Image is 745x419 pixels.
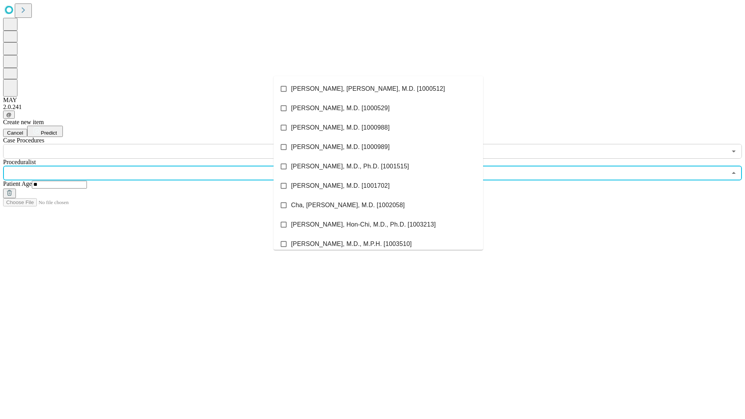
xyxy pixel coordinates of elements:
[3,119,44,125] span: Create new item
[291,142,390,152] span: [PERSON_NAME], M.D. [1000989]
[291,84,445,93] span: [PERSON_NAME], [PERSON_NAME], M.D. [1000512]
[6,112,12,118] span: @
[3,111,15,119] button: @
[3,137,44,144] span: Scheduled Procedure
[3,104,742,111] div: 2.0.241
[291,220,436,229] span: [PERSON_NAME], Hon-Chi, M.D., Ph.D. [1003213]
[3,97,742,104] div: MAY
[41,130,57,136] span: Predict
[3,180,32,187] span: Patient Age
[3,159,36,165] span: Proceduralist
[291,123,390,132] span: [PERSON_NAME], M.D. [1000988]
[728,168,739,178] button: Close
[3,129,27,137] button: Cancel
[728,146,739,157] button: Open
[291,181,390,190] span: [PERSON_NAME], M.D. [1001702]
[291,162,409,171] span: [PERSON_NAME], M.D., Ph.D. [1001515]
[7,130,23,136] span: Cancel
[291,239,412,249] span: [PERSON_NAME], M.D., M.P.H. [1003510]
[291,201,405,210] span: Cha, [PERSON_NAME], M.D. [1002058]
[27,126,63,137] button: Predict
[291,104,390,113] span: [PERSON_NAME], M.D. [1000529]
